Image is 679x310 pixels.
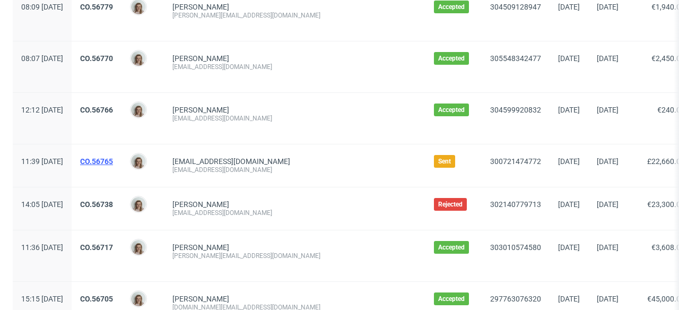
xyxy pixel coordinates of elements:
[21,54,63,63] span: 08:07 [DATE]
[558,106,580,114] span: [DATE]
[597,3,619,11] span: [DATE]
[172,252,417,260] div: [PERSON_NAME][EMAIL_ADDRESS][DOMAIN_NAME]
[438,200,463,209] span: Rejected
[80,295,113,303] a: CO.56705
[597,200,619,209] span: [DATE]
[490,54,541,63] a: 305548342477
[597,106,619,114] span: [DATE]
[558,157,580,166] span: [DATE]
[597,157,619,166] span: [DATE]
[172,114,417,123] div: [EMAIL_ADDRESS][DOMAIN_NAME]
[80,243,113,252] a: CO.56717
[131,240,146,255] img: Monika Poźniak
[21,295,63,303] span: 15:15 [DATE]
[172,209,417,217] div: [EMAIL_ADDRESS][DOMAIN_NAME]
[131,102,146,117] img: Monika Poźniak
[490,200,541,209] a: 302140779713
[558,295,580,303] span: [DATE]
[80,54,113,63] a: CO.56770
[172,3,229,11] a: [PERSON_NAME]
[131,51,146,66] img: Monika Poźniak
[21,106,63,114] span: 12:12 [DATE]
[490,3,541,11] a: 304509128947
[172,11,417,20] div: [PERSON_NAME][EMAIL_ADDRESS][DOMAIN_NAME]
[21,200,63,209] span: 14:05 [DATE]
[438,106,465,114] span: Accepted
[172,200,229,209] a: [PERSON_NAME]
[490,106,541,114] a: 304599920832
[438,157,451,166] span: Sent
[131,154,146,169] img: Monika Poźniak
[131,197,146,212] img: Monika Poźniak
[438,54,465,63] span: Accepted
[597,243,619,252] span: [DATE]
[597,54,619,63] span: [DATE]
[438,3,465,11] span: Accepted
[490,295,541,303] a: 297763076320
[80,157,113,166] a: CO.56765
[172,166,417,174] div: [EMAIL_ADDRESS][DOMAIN_NAME]
[558,54,580,63] span: [DATE]
[597,295,619,303] span: [DATE]
[438,243,465,252] span: Accepted
[490,243,541,252] a: 303010574580
[21,243,63,252] span: 11:36 [DATE]
[438,295,465,303] span: Accepted
[172,106,229,114] a: [PERSON_NAME]
[558,200,580,209] span: [DATE]
[172,243,229,252] a: [PERSON_NAME]
[21,3,63,11] span: 08:09 [DATE]
[172,157,290,166] span: [EMAIL_ADDRESS][DOMAIN_NAME]
[172,295,229,303] a: [PERSON_NAME]
[558,243,580,252] span: [DATE]
[80,200,113,209] a: CO.56738
[80,3,113,11] a: CO.56779
[172,63,417,71] div: [EMAIL_ADDRESS][DOMAIN_NAME]
[131,291,146,306] img: Monika Poźniak
[490,157,541,166] a: 300721474772
[80,106,113,114] a: CO.56766
[558,3,580,11] span: [DATE]
[21,157,63,166] span: 11:39 [DATE]
[172,54,229,63] a: [PERSON_NAME]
